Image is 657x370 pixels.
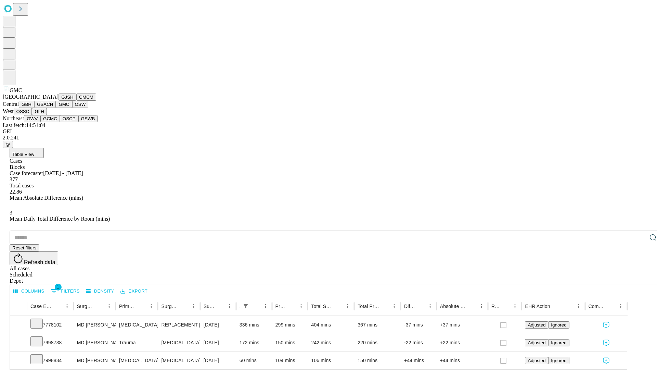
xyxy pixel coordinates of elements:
[30,352,70,369] div: 7998834
[606,301,616,311] button: Sort
[3,115,24,121] span: Northeast
[491,304,500,309] div: Resolved in EHR
[311,352,351,369] div: 106 mins
[204,304,215,309] div: Surgery Date
[10,216,110,222] span: Mean Daily Total Difference by Room (mins)
[40,115,60,122] button: GCMC
[477,301,486,311] button: Menu
[10,183,34,188] span: Total cases
[49,286,81,297] button: Show filters
[10,176,18,182] span: 377
[24,259,55,265] span: Refresh data
[76,94,96,101] button: GMCM
[43,170,83,176] span: [DATE] - [DATE]
[551,340,566,345] span: Ignored
[10,244,39,251] button: Reset filters
[204,316,233,334] div: [DATE]
[551,301,561,311] button: Sort
[119,352,154,369] div: [MEDICAL_DATA]
[146,301,156,311] button: Menu
[30,334,70,351] div: 7998738
[55,284,62,291] span: 1
[404,334,433,351] div: -22 mins
[119,304,136,309] div: Primary Service
[240,334,269,351] div: 172 mins
[10,195,83,201] span: Mean Absolute Difference (mins)
[358,316,397,334] div: 367 mins
[56,101,72,108] button: GMC
[161,352,196,369] div: [MEDICAL_DATA] LYMPH NODE OPEN SUPERFICIAL
[440,334,485,351] div: +22 mins
[616,301,626,311] button: Menu
[501,301,510,311] button: Sort
[241,301,250,311] div: 1 active filter
[358,304,379,309] div: Total Predicted Duration
[296,301,306,311] button: Menu
[275,352,305,369] div: 104 mins
[404,316,433,334] div: -37 mins
[528,322,545,328] span: Adjusted
[161,334,196,351] div: [MEDICAL_DATA]
[3,128,654,135] div: GEI
[78,115,98,122] button: GSWB
[77,352,112,369] div: MD [PERSON_NAME]
[380,301,389,311] button: Sort
[161,316,196,334] div: REPLACEMENT [MEDICAL_DATA], BYPASS WITH PROSTHETIC VALVE
[275,316,305,334] div: 299 mins
[275,304,286,309] div: Predicted In Room Duration
[287,301,296,311] button: Sort
[311,304,333,309] div: Total Scheduled Duration
[525,304,550,309] div: EHR Action
[10,210,12,215] span: 3
[19,101,34,108] button: GBH
[440,316,485,334] div: +37 mins
[589,304,606,309] div: Comments
[3,94,59,100] span: [GEOGRAPHIC_DATA]
[95,301,104,311] button: Sort
[62,301,72,311] button: Menu
[30,316,70,334] div: 7778102
[72,101,89,108] button: OSW
[525,339,548,346] button: Adjusted
[343,301,352,311] button: Menu
[467,301,477,311] button: Sort
[204,352,233,369] div: [DATE]
[32,108,47,115] button: GLH
[528,340,545,345] span: Adjusted
[440,352,485,369] div: +44 mins
[13,355,24,367] button: Expand
[3,108,14,114] span: West
[241,301,250,311] button: Show filters
[440,304,466,309] div: Absolute Difference
[240,352,269,369] div: 60 mins
[548,357,569,364] button: Ignored
[189,301,198,311] button: Menu
[548,321,569,329] button: Ignored
[119,316,154,334] div: [MEDICAL_DATA]
[104,301,114,311] button: Menu
[77,334,112,351] div: MD [PERSON_NAME]
[137,301,146,311] button: Sort
[10,189,22,195] span: 22.86
[311,334,351,351] div: 242 mins
[30,304,52,309] div: Case Epic Id
[3,135,654,141] div: 2.0.241
[13,337,24,349] button: Expand
[311,316,351,334] div: 404 mins
[60,115,78,122] button: OSCP
[528,358,545,363] span: Adjusted
[3,141,13,148] button: @
[77,304,94,309] div: Surgeon Name
[425,301,435,311] button: Menu
[574,301,583,311] button: Menu
[24,115,40,122] button: GWV
[179,301,189,311] button: Sort
[10,170,43,176] span: Case forecaster
[275,334,305,351] div: 150 mins
[34,101,56,108] button: GSACH
[84,286,116,297] button: Density
[404,352,433,369] div: +44 mins
[53,301,62,311] button: Sort
[161,304,178,309] div: Surgery Name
